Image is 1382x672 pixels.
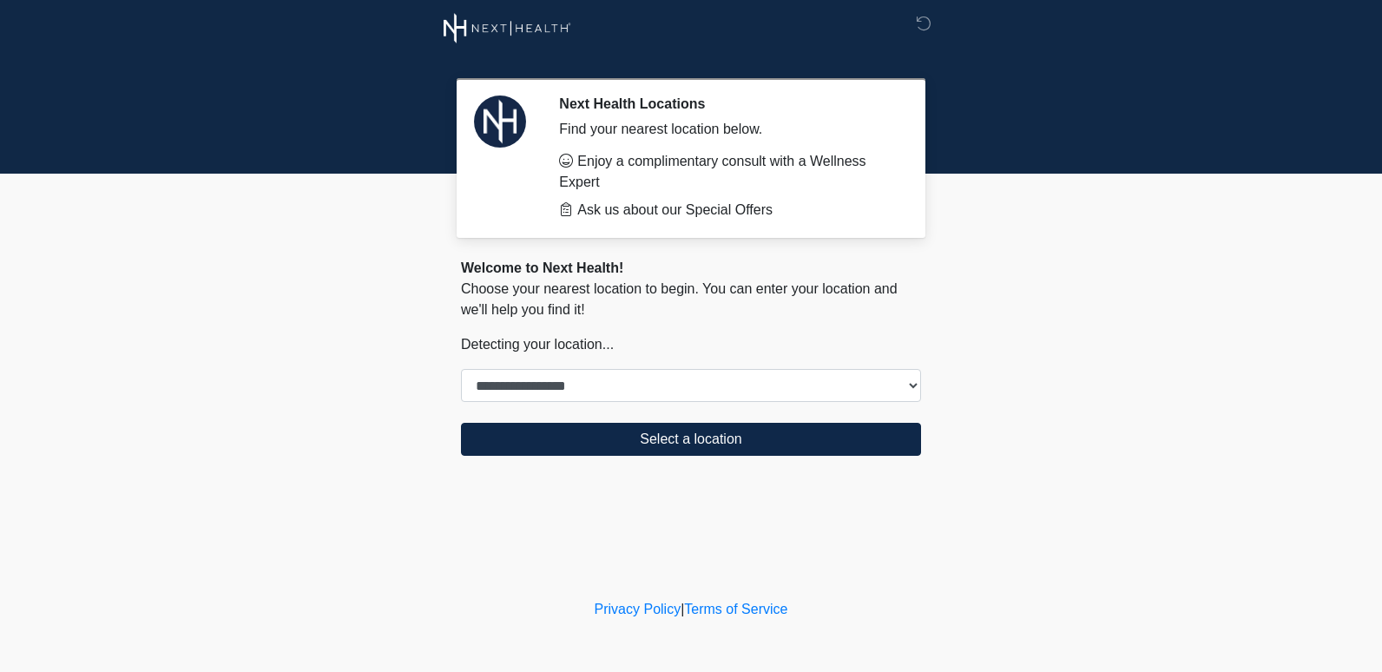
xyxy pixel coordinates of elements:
[684,602,787,616] a: Terms of Service
[559,96,895,112] h2: Next Health Locations
[474,96,526,148] img: Agent Avatar
[461,423,921,456] button: Select a location
[461,281,898,317] span: Choose your nearest location to begin. You can enter your location and we'll help you find it!
[595,602,681,616] a: Privacy Policy
[559,119,895,140] div: Find your nearest location below.
[559,200,895,221] li: Ask us about our Special Offers
[461,337,614,352] span: Detecting your location...
[559,151,895,193] li: Enjoy a complimentary consult with a Wellness Expert
[461,258,921,279] div: Welcome to Next Health!
[681,602,684,616] a: |
[444,13,571,43] img: Next Health Wellness Logo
